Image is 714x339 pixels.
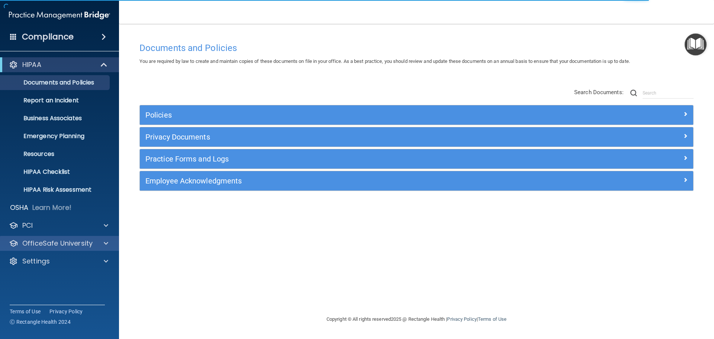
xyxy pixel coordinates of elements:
div: Copyright © All rights reserved 2025 @ Rectangle Health | | [281,307,552,331]
h5: Practice Forms and Logs [145,155,549,163]
p: Settings [22,257,50,266]
p: HIPAA Risk Assessment [5,186,106,194]
a: Practice Forms and Logs [145,153,688,165]
a: Privacy Documents [145,131,688,143]
a: Policies [145,109,688,121]
h4: Compliance [22,32,74,42]
a: OfficeSafe University [9,239,108,248]
p: PCI [22,221,33,230]
p: OSHA [10,203,29,212]
p: HIPAA [22,60,41,69]
p: HIPAA Checklist [5,168,106,176]
img: PMB logo [9,8,110,23]
h5: Privacy Documents [145,133,549,141]
p: Report an Incident [5,97,106,104]
span: You are required by law to create and maintain copies of these documents on file in your office. ... [139,58,630,64]
h5: Employee Acknowledgments [145,177,549,185]
a: PCI [9,221,108,230]
img: ic-search.3b580494.png [630,90,637,96]
a: Privacy Policy [49,308,83,315]
input: Search [643,87,694,99]
p: Business Associates [5,115,106,122]
a: Terms of Use [478,316,506,322]
a: Settings [9,257,108,266]
span: Ⓒ Rectangle Health 2024 [10,318,71,326]
p: Documents and Policies [5,79,106,86]
h4: Documents and Policies [139,43,694,53]
a: HIPAA [9,60,108,69]
a: Privacy Policy [447,316,476,322]
p: Learn More! [32,203,72,212]
p: OfficeSafe University [22,239,93,248]
a: Employee Acknowledgments [145,175,688,187]
span: Search Documents: [574,89,624,96]
p: Resources [5,150,106,158]
button: Open Resource Center [685,33,707,55]
a: Terms of Use [10,308,41,315]
p: Emergency Planning [5,132,106,140]
h5: Policies [145,111,549,119]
